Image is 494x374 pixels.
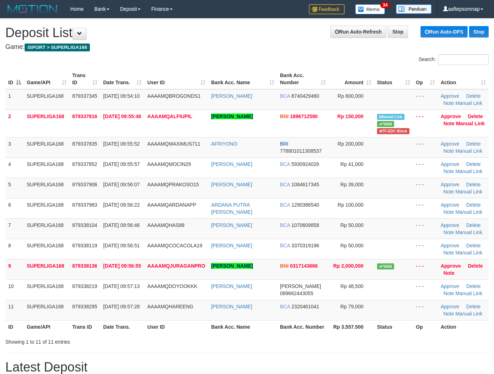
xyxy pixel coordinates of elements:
a: Note [443,229,454,235]
a: Note [443,250,454,256]
a: Manual Link [455,100,483,106]
span: [DATE] 09:56:51 [103,243,139,248]
a: Manual Link [455,148,483,154]
span: Copy 3370319196 to clipboard [291,243,319,248]
span: 879337835 [72,141,97,147]
span: BCA [280,304,290,309]
span: AAAAMQHAS88 [147,222,184,228]
span: AAAAMQDOYOOKKK [147,283,197,289]
a: Delete [466,222,480,228]
td: - - - [413,157,438,178]
a: Note [443,270,454,276]
span: [DATE] 09:56:22 [103,202,139,208]
a: Approve [440,161,459,167]
span: [DATE] 09:56:46 [103,222,139,228]
span: Copy 8740429460 to clipboard [291,93,319,99]
th: Trans ID: activate to sort column ascending [70,69,101,89]
a: Manual Link [455,189,483,194]
span: BNI [280,113,289,119]
img: MOTION_logo.png [5,4,60,14]
a: AFRIYONO [211,141,237,147]
span: 879338104 [72,222,97,228]
th: Bank Acc. Name: activate to sort column ascending [208,69,277,89]
label: Search: [419,54,489,65]
td: - - - [413,89,438,110]
td: - - - [413,300,438,320]
td: - - - [413,198,438,218]
th: Op: activate to sort column ascending [413,69,438,89]
a: [PERSON_NAME] [211,182,252,187]
a: [PERSON_NAME] [211,113,253,119]
span: Rp 48,500 [340,283,363,289]
a: Approve [440,304,459,309]
td: - - - [413,239,438,259]
a: [PERSON_NAME] [211,243,252,248]
span: Copy 1290386540 to clipboard [291,202,319,208]
span: Valid transaction [377,263,394,269]
span: [DATE] 09:57:28 [103,304,139,309]
th: Amount: activate to sort column ascending [329,69,374,89]
span: Valid transaction [377,121,394,127]
span: Manually Linked [377,114,404,120]
span: Rp 50,000 [340,243,363,248]
span: [DATE] 09:55:57 [103,161,139,167]
td: - - - [413,110,438,137]
span: BCA [280,93,290,99]
span: Copy 1084617345 to clipboard [291,182,319,187]
h4: Game: [5,44,489,51]
a: Note [443,290,454,296]
a: Approve [440,243,459,248]
span: [DATE] 09:56:55 [103,263,141,269]
th: Status: activate to sort column ascending [374,69,413,89]
a: Stop [469,26,489,37]
a: Note [443,100,454,106]
td: 2 [5,110,24,137]
td: - - - [413,218,438,239]
span: Rp 41,000 [340,161,363,167]
a: Approve [440,222,459,228]
span: BCA [280,161,290,167]
td: 1 [5,89,24,110]
th: Bank Acc. Number: activate to sort column ascending [277,69,329,89]
th: ID: activate to sort column descending [5,69,24,89]
span: AAAAMQCOCACOLA19 [147,243,202,248]
td: - - - [413,279,438,300]
a: Note [443,121,454,126]
input: Search: [438,54,489,65]
span: BRI [280,141,288,147]
span: 879337906 [72,182,97,187]
span: Rp 200,000 [338,141,363,147]
span: Rp 79,000 [340,304,363,309]
a: Delete [466,141,480,147]
a: Approve [440,182,459,187]
span: 879337816 [72,113,97,119]
td: SUPERLIGA168 [24,110,70,137]
th: Date Trans. [100,320,144,333]
span: Rp 150,000 [337,113,363,119]
span: AAAAMQBROGONDS1 [147,93,200,99]
a: Delete [466,243,480,248]
a: Approve [440,93,459,99]
th: User ID [144,320,208,333]
a: Manual Link [455,168,483,174]
td: SUPERLIGA168 [24,89,70,110]
span: [DATE] 09:55:52 [103,141,139,147]
span: 879337983 [72,202,97,208]
span: AAAAMQALFIUPIL [147,113,192,119]
td: 7 [5,218,24,239]
a: Run Auto-Refresh [330,26,386,38]
a: Approve [440,202,459,208]
th: Trans ID [70,320,101,333]
td: - - - [413,178,438,198]
th: Date Trans.: activate to sort column ascending [100,69,144,89]
td: SUPERLIGA168 [24,300,70,320]
span: ISPORT > SUPERLIGA168 [25,44,90,51]
a: [PERSON_NAME] [211,161,252,167]
span: 879337345 [72,93,97,99]
a: Stop [388,26,408,38]
span: Copy 5930924026 to clipboard [291,161,319,167]
span: [DATE] 09:56:07 [103,182,139,187]
span: [DATE] 09:57:13 [103,283,139,289]
a: Note [443,168,454,174]
span: AAAAMQHAREENG [147,304,193,309]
